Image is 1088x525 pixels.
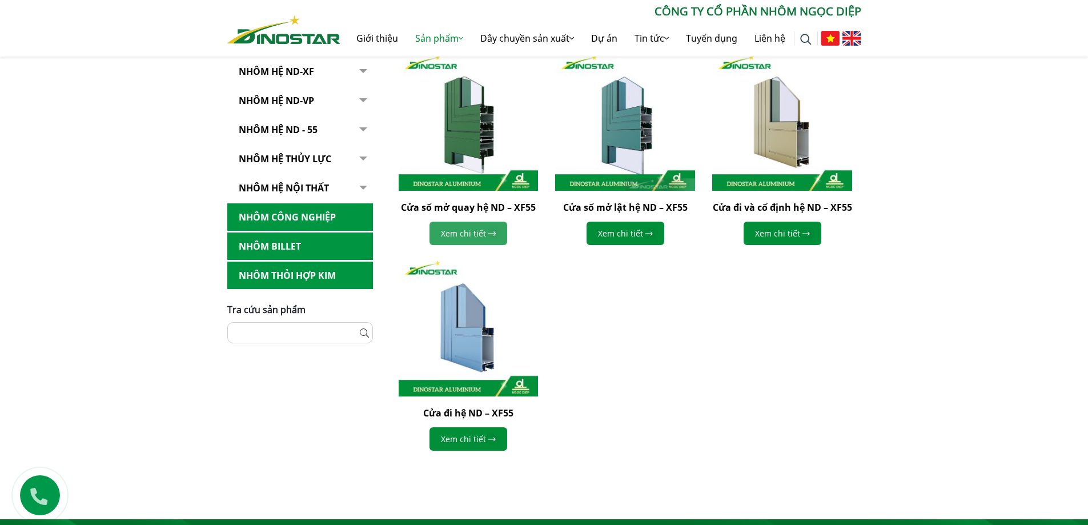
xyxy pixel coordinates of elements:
a: Xem chi tiết [429,222,507,245]
a: Xem chi tiết [587,222,664,245]
a: Nhôm hệ thủy lực [227,145,373,173]
a: Sản phẩm [407,20,472,57]
span: Tra cứu sản phẩm [227,303,306,316]
img: Cửa sổ mở quay hệ ND – XF55 [399,51,539,191]
a: Cửa sổ mở lật hệ ND – XF55 [563,201,688,214]
a: NHÔM HỆ ND - 55 [227,116,373,144]
a: Nhôm hệ nội thất [227,174,373,202]
a: Cửa đi và cố định hệ ND – XF55 [713,201,852,214]
a: Nhôm Billet [227,233,373,261]
img: English [842,31,861,46]
a: Xem chi tiết [429,427,507,451]
a: Tuyển dụng [677,20,746,57]
a: Dự án [583,20,626,57]
a: Cửa sổ mở quay hệ ND – XF55 [401,201,536,214]
a: Nhôm Hệ ND-XF [227,58,373,86]
a: Tin tức [626,20,677,57]
a: Dây chuyền sản xuất [472,20,583,57]
img: Tiếng Việt [821,31,840,46]
a: Nhôm Thỏi hợp kim [227,262,373,290]
p: CÔNG TY CỔ PHẦN NHÔM NGỌC DIỆP [340,3,861,20]
img: Nhôm Dinostar [227,15,340,44]
img: search [800,34,812,45]
a: Nhôm Hệ ND-VP [227,87,373,115]
a: Xem chi tiết [744,222,821,245]
img: Cửa sổ mở lật hệ ND – XF55 [555,51,695,191]
a: Cửa đi hệ ND – XF55 [423,407,513,419]
img: Cửa đi hệ ND – XF55 [399,257,539,396]
a: Liên hệ [746,20,794,57]
a: Giới thiệu [348,20,407,57]
img: Cửa đi và cố định hệ ND – XF55 [712,51,852,191]
a: Nhôm Công nghiệp [227,203,373,231]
